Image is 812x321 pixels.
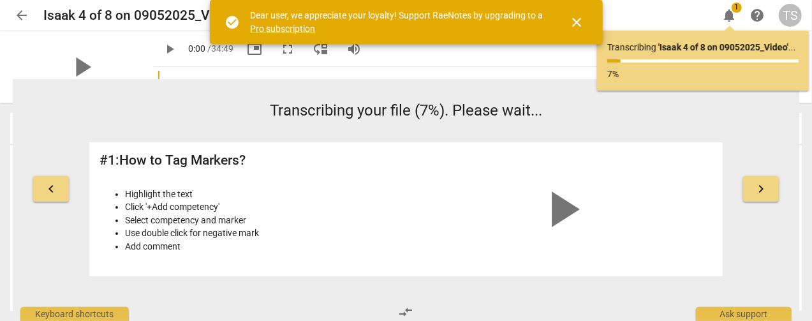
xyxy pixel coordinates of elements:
span: compare_arrows [398,304,413,320]
span: keyboard_arrow_right [753,181,769,197]
span: 0:00 [188,43,205,54]
button: TS [779,4,802,27]
h2: # 1 : How to Tag Markers? [100,153,400,168]
button: View player as separate pane [309,38,332,61]
li: Add comment [125,240,400,253]
span: 1 [732,3,742,13]
span: play_arrow [532,179,593,240]
button: Close [562,7,593,38]
button: Picture in picture [243,38,266,61]
span: Transcribing your file (7%). Please wait... [270,101,542,119]
h2: Isaak 4 of 8 on 09052025_Video [43,8,235,24]
div: Dear user, we appreciate your loyalty! Support RaeNotes by upgrading to a [251,9,547,35]
span: arrow_back [14,8,29,23]
span: picture_in_picture [247,41,262,57]
button: Notifications [718,4,741,27]
span: check_circle [225,15,240,30]
li: Use double click for negative mark [125,227,400,240]
span: close [570,15,585,30]
p: Transcribing ... [607,41,799,54]
a: Help [746,4,769,27]
span: volume_up [346,41,362,57]
li: Highlight the text [125,188,400,201]
div: Keyboard shortcuts [20,307,129,321]
span: notifications [721,8,737,23]
span: help [749,8,765,23]
button: Fullscreen [276,38,299,61]
li: Click '+Add competency' [125,200,400,214]
span: fullscreen [280,41,295,57]
span: play_arrow [65,50,98,84]
p: 7% [607,68,799,81]
b: ' Isaak 4 of 8 on 09052025_Video ' [658,42,788,52]
div: Ask support [696,307,792,321]
button: Volume [343,38,365,61]
li: Select competency and marker [125,214,400,227]
span: / 34:49 [207,43,233,54]
a: Pro subscription [251,24,316,34]
span: move_down [313,41,328,57]
span: play_arrow [162,41,177,57]
span: keyboard_arrow_left [43,181,59,197]
button: Play [158,38,181,61]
